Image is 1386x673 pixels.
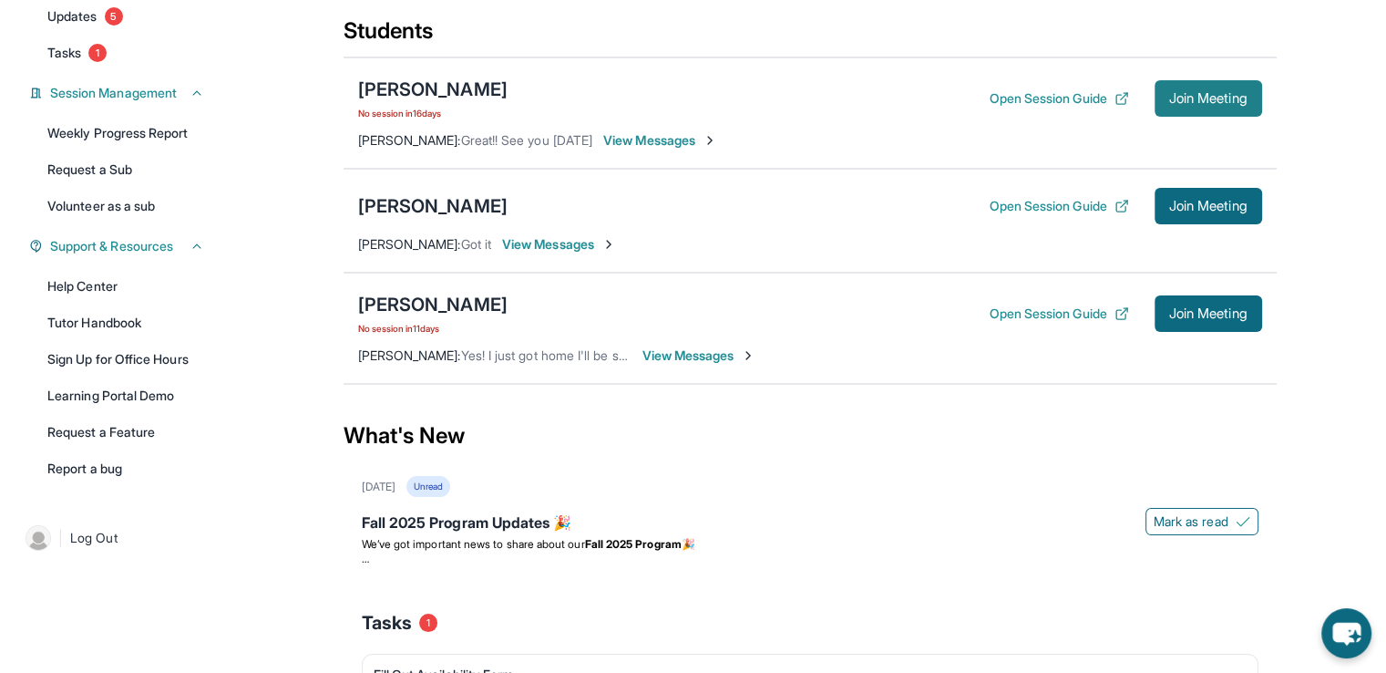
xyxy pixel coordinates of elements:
div: Students [344,16,1277,57]
img: user-img [26,525,51,551]
span: [PERSON_NAME] : [358,236,461,252]
img: Chevron-Right [601,237,616,252]
img: Chevron-Right [703,133,717,148]
span: Session Management [50,84,177,102]
a: Help Center [36,270,215,303]
a: |Log Out [18,518,215,558]
img: Chevron-Right [741,348,755,363]
div: [PERSON_NAME] [358,193,508,219]
span: 🎉 [682,537,695,551]
button: Join Meeting [1155,295,1262,332]
div: What's New [344,396,1277,476]
div: [DATE] [362,480,395,494]
a: Tutor Handbook [36,306,215,339]
a: Weekly Progress Report [36,117,215,150]
button: Join Meeting [1155,80,1262,117]
span: Got it [461,236,491,252]
a: Report a bug [36,452,215,485]
span: Join Meeting [1169,93,1247,104]
span: Join Meeting [1169,201,1247,212]
span: Support & Resources [50,237,173,255]
strong: Fall 2025 Program [585,537,682,551]
span: | [58,527,63,549]
div: Fall 2025 Program Updates 🎉 [362,512,1258,537]
a: Tasks1 [36,36,215,69]
button: Open Session Guide [989,197,1128,215]
button: chat-button [1321,608,1371,658]
span: [PERSON_NAME] : [358,132,461,148]
span: Tasks [362,610,412,636]
button: Session Management [43,84,204,102]
span: View Messages [603,131,717,150]
button: Mark as read [1145,508,1258,535]
span: 1 [88,44,107,62]
span: Updates [47,7,98,26]
a: Request a Sub [36,153,215,186]
img: Mark as read [1236,514,1250,529]
span: Join Meeting [1169,308,1247,319]
span: No session in 11 days [358,321,508,336]
span: We’ve got important news to share about our [362,537,585,551]
button: Open Session Guide [989,89,1128,108]
div: [PERSON_NAME] [358,292,508,317]
a: Volunteer as a sub [36,190,215,223]
button: Join Meeting [1155,188,1262,224]
a: Request a Feature [36,416,215,449]
span: View Messages [502,235,616,254]
span: View Messages [642,347,756,365]
span: Tasks [47,44,81,62]
span: Yes! I just got home I'll be setting up. [461,347,672,363]
span: [PERSON_NAME] : [358,347,461,363]
div: [PERSON_NAME] [358,77,508,102]
a: Sign Up for Office Hours [36,343,215,376]
span: Great!! See you [DATE] [461,132,593,148]
span: 1 [419,614,437,632]
button: Support & Resources [43,237,204,255]
a: Learning Portal Demo [36,379,215,412]
div: Unread [406,476,450,497]
button: Open Session Guide [989,305,1128,323]
span: 5 [105,7,123,26]
span: Mark as read [1154,513,1228,531]
span: No session in 16 days [358,106,508,120]
span: Log Out [70,529,118,547]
